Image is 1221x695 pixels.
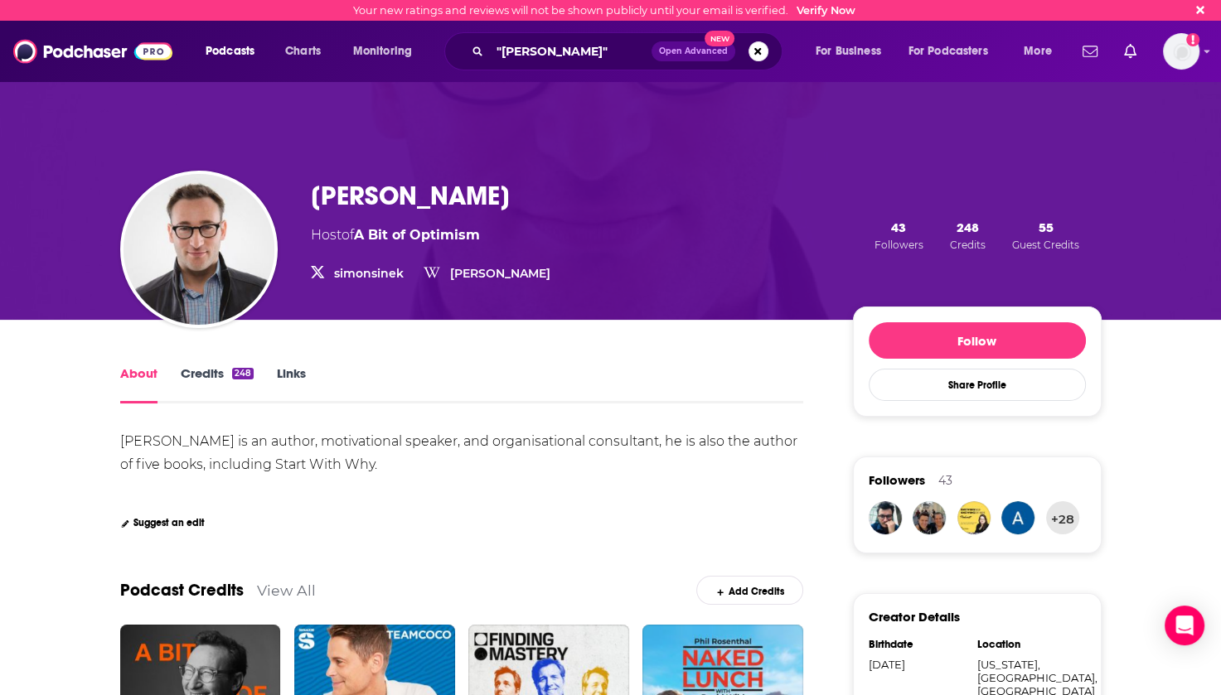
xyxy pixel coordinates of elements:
a: View All [257,582,316,599]
a: About [120,365,157,403]
span: 55 [1039,220,1054,235]
span: Credits [950,239,986,251]
img: marvinw16 [913,501,946,534]
img: Podchaser - Follow, Share and Rate Podcasts [13,36,172,67]
div: Your new ratings and reviews will not be shown publicly until your email is verified. [353,4,855,17]
button: open menu [898,38,1012,65]
input: Search podcasts, credits, & more... [490,38,652,65]
span: Open Advanced [659,47,728,56]
svg: Email not verified [1186,33,1199,46]
button: Share Profile [869,369,1086,401]
span: 43 [891,220,906,235]
img: comfort_free [1001,501,1034,534]
span: 248 [957,220,979,235]
div: 248 [232,368,254,379]
img: User Profile [1163,33,1199,70]
span: Logged in as kimmiveritas [1163,33,1199,70]
div: [DATE] [869,658,967,671]
div: Open Intercom Messenger [1165,606,1204,645]
span: Guest Credits [1012,239,1079,251]
span: Followers [869,472,925,488]
h1: [PERSON_NAME] [311,180,510,212]
a: Add Credits [696,576,803,605]
img: Knowingselfknowingothers [957,501,991,534]
a: A Bit of Optimism [354,227,480,243]
a: Show notifications dropdown [1117,37,1143,65]
button: open menu [342,38,434,65]
img: chrisdavis [869,501,902,534]
span: For Podcasters [908,40,988,63]
span: New [705,31,734,46]
span: More [1024,40,1052,63]
button: 55Guest Credits [1007,219,1084,252]
button: open menu [804,38,902,65]
div: Birthdate [869,638,967,651]
a: Podcast Credits [120,580,244,601]
button: open menu [194,38,276,65]
a: [PERSON_NAME] [450,266,550,281]
span: Followers [875,239,923,251]
button: 43Followers [870,219,928,252]
span: Monitoring [353,40,412,63]
a: Links [277,365,306,403]
button: Follow [869,322,1086,359]
button: open menu [1012,38,1073,65]
h3: Creator Details [869,609,960,625]
button: Show profile menu [1163,33,1199,70]
a: Credits248 [181,365,254,403]
a: Verify Now [797,4,855,17]
div: Location [977,638,1075,651]
span: Host [311,227,342,243]
span: Podcasts [206,40,254,63]
button: +28 [1046,501,1079,534]
img: Simon Sinek [124,174,274,325]
a: simonsinek [334,266,404,281]
div: Search podcasts, credits, & more... [460,32,798,70]
span: of [342,227,480,243]
a: Suggest an edit [120,517,206,528]
a: Show notifications dropdown [1076,37,1104,65]
button: Open AdvancedNew [652,41,735,61]
div: 43 [938,473,952,488]
button: 248Credits [945,219,991,252]
span: For Business [816,40,881,63]
span: Charts [285,40,321,63]
a: Charts [274,38,331,65]
div: [PERSON_NAME] is an author, motivational speaker, and organisational consultant, he is also the a... [120,433,801,472]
